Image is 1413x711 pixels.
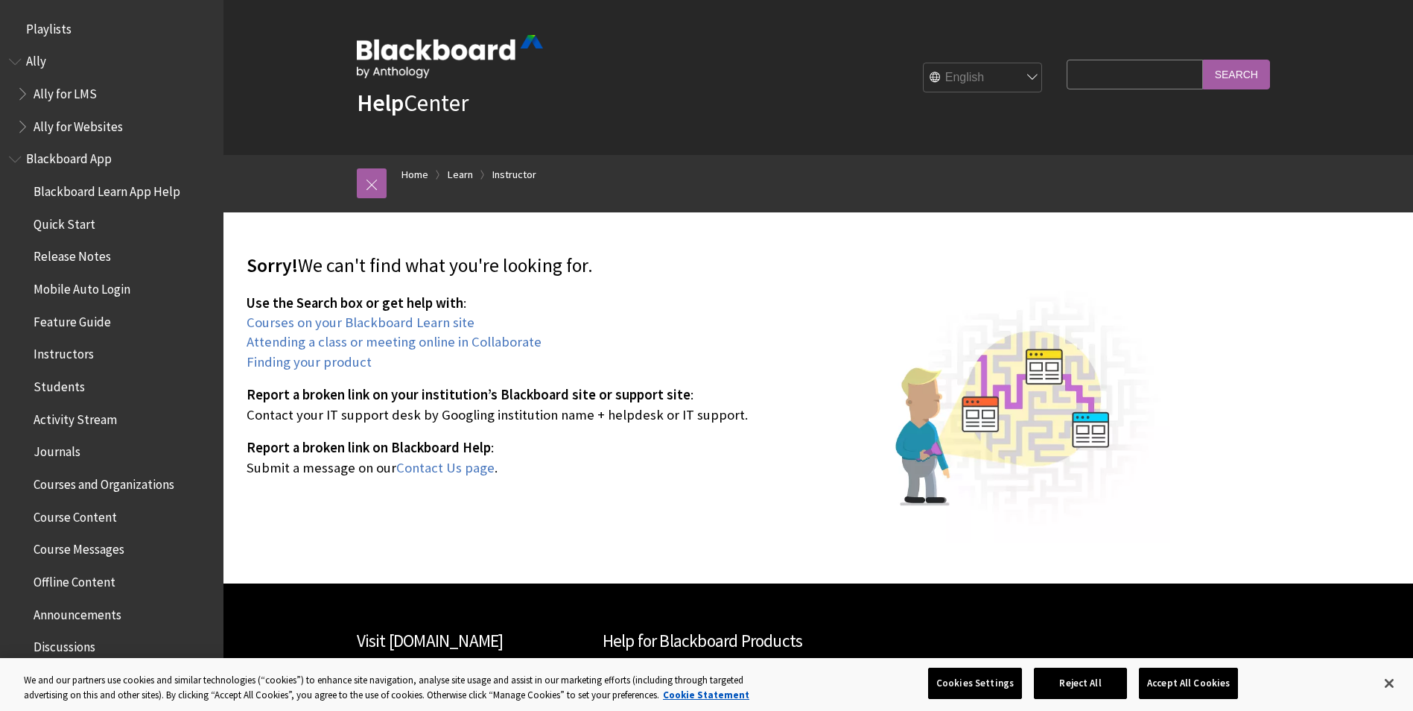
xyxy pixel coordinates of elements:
input: Search [1203,60,1270,89]
p: : [247,294,1170,372]
nav: Book outline for Playlists [9,16,215,42]
span: Use the Search box or get help with [247,294,463,312]
button: Reject All [1034,668,1127,699]
span: Release Notes [34,244,111,265]
span: Quick Start [34,212,95,232]
span: Blackboard Learn App Help [34,179,180,199]
h2: Help for Blackboard Products [603,628,1035,654]
span: Activity Stream [34,407,117,427]
img: Blackboard by Anthology [357,35,543,78]
span: Journals [34,440,80,460]
span: Ally [26,49,46,69]
a: HelpCenter [357,88,469,118]
a: More information about your privacy, opens in a new tab [663,689,749,701]
span: Report a broken link on your institution’s Blackboard site or support site [247,386,690,403]
span: Discussions [34,634,95,654]
span: Ally for Websites [34,114,123,134]
span: Course Content [34,505,117,525]
p: : Submit a message on our . [247,438,1170,477]
select: Site Language Selector [924,63,1043,93]
a: Finding your product [247,353,372,371]
span: Sorry! [247,253,298,277]
a: Learn [448,165,473,184]
button: Cookies Settings [928,668,1022,699]
a: Home [401,165,428,184]
button: Close [1373,667,1406,700]
span: Course Messages [34,537,124,557]
span: Instructors [34,342,94,362]
a: Visit [DOMAIN_NAME] [357,630,504,651]
span: Offline Content [34,569,115,590]
div: We and our partners use cookies and similar technologies (“cookies”) to enhance site navigation, ... [24,673,777,702]
p: We can't find what you're looking for. [247,253,1170,279]
button: Accept All Cookies [1139,668,1238,699]
span: Ally for LMS [34,81,97,101]
span: Report a broken link on Blackboard Help [247,439,491,456]
span: Courses and Organizations [34,472,174,492]
a: Contact Us page [396,459,495,477]
span: Blackboard App [26,147,112,167]
p: : Contact your IT support desk by Googling institution name + helpdesk or IT support. [247,385,1170,424]
a: Instructor [492,165,536,184]
nav: Book outline for Anthology Ally Help [9,49,215,139]
strong: Help [357,88,404,118]
span: Playlists [26,16,72,37]
span: Announcements [34,602,121,622]
a: Attending a class or meeting online in Collaborate [247,333,542,351]
span: Students [34,374,85,394]
a: Courses on your Blackboard Learn site [247,314,474,332]
span: Feature Guide [34,309,111,329]
span: Mobile Auto Login [34,276,130,297]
